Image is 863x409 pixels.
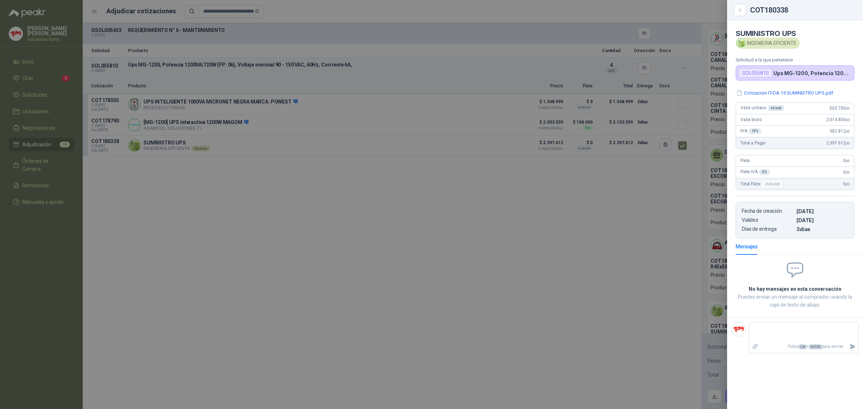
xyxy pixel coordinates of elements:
div: 19 % [749,128,762,134]
p: 3 dias [796,226,848,232]
span: ,00 [845,118,850,122]
img: Company Logo [732,322,745,336]
p: Pulsa + para enviar [761,340,847,353]
h2: No hay mensajes en esta conversación [736,285,854,293]
span: ,00 [845,170,850,174]
span: ,00 [845,141,850,145]
span: 0 [843,181,850,187]
div: 0 % [759,169,770,175]
p: Fecha de creación [742,208,794,214]
p: Solicitud a la que pertenece [736,57,854,63]
div: SOL055810 [739,69,772,77]
h4: SUMINISTRO UPS [736,29,854,38]
span: 0 [843,158,850,163]
span: ,00 [845,106,850,110]
p: Días de entrega [742,226,794,232]
span: Ctrl [799,344,807,349]
div: Incluido [762,180,783,188]
label: Adjuntar archivos [749,340,761,353]
span: ,00 [845,182,850,186]
div: x 4 und [768,105,784,111]
button: Close [736,6,744,14]
span: 382.812 [830,129,850,134]
p: [DATE] [796,217,848,223]
span: Total a Pagar [740,141,766,146]
p: [DATE] [796,208,848,214]
p: Puedes enviar un mensaje al comprador usando la caja de texto de abajo. [736,293,854,309]
span: Total Flete [740,180,785,188]
span: Flete IVA [740,169,770,175]
span: 0 [843,170,850,175]
img: Company Logo [737,39,745,47]
span: Valor unitario [740,105,784,111]
span: ENTER [809,344,822,349]
button: Cotizacion IT-DA-15 SUMINISTRO UPS.pdf [736,89,834,97]
div: COT180338 [750,6,854,14]
p: Validez [742,217,794,223]
span: 2.014.800 [826,117,850,122]
span: ,00 [845,159,850,163]
span: Flete [740,158,750,163]
button: Enviar [846,340,858,353]
span: Valor bruto [740,117,761,122]
p: Ups MG-1200, Potencia 1200VA/720W (FP: 06), Voltaje nominal 90 - 150 VAC, 60Hz, Corriente 6A, [773,70,851,76]
span: 503.700 [830,106,850,111]
span: 2.397.612 [826,141,850,146]
div: Mensajes [736,243,758,251]
span: IVA [740,128,761,134]
div: INGENIERIA EFICIENTE [736,38,800,49]
span: ,00 [845,129,850,133]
